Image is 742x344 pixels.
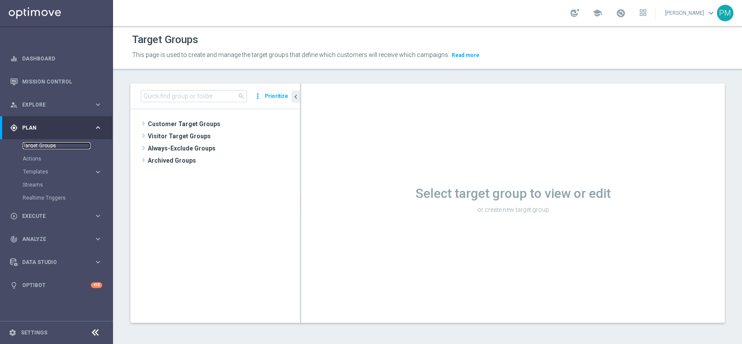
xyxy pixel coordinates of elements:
span: Visitor Target Groups [148,130,300,142]
span: Templates [23,169,85,174]
button: Data Studio keyboard_arrow_right [10,259,103,266]
a: Target Groups [23,142,90,149]
i: keyboard_arrow_right [94,235,102,243]
button: Templates keyboard_arrow_right [23,168,103,175]
div: Realtime Triggers [23,191,112,204]
div: Templates [23,165,112,178]
i: keyboard_arrow_right [94,168,102,176]
button: person_search Explore keyboard_arrow_right [10,101,103,108]
a: Mission Control [22,70,102,93]
button: play_circle_outline Execute keyboard_arrow_right [10,213,103,220]
div: PM [717,5,733,21]
span: Archived Groups [148,154,300,167]
button: Mission Control [10,78,103,85]
a: Optibot [22,274,91,297]
i: settings [9,329,17,337]
div: Optibot [10,274,102,297]
a: Realtime Triggers [23,194,90,201]
i: keyboard_arrow_right [94,124,102,132]
button: equalizer Dashboard [10,55,103,62]
h1: Target Groups [132,33,198,46]
span: Explore [22,102,94,107]
div: Analyze [10,235,94,243]
div: +10 [91,282,102,288]
span: keyboard_arrow_down [706,8,716,18]
i: lightbulb [10,281,18,289]
i: keyboard_arrow_right [94,100,102,109]
i: equalizer [10,55,18,63]
i: more_vert [253,90,262,102]
button: Read more [451,50,480,60]
span: Execute [22,214,94,219]
a: Streams [23,181,90,188]
i: track_changes [10,235,18,243]
span: Always-Exclude Groups [148,142,300,154]
div: Dashboard [10,47,102,70]
button: track_changes Analyze keyboard_arrow_right [10,236,103,243]
a: Dashboard [22,47,102,70]
a: Actions [23,155,90,162]
div: Explore [10,101,94,109]
i: play_circle_outline [10,212,18,220]
a: [PERSON_NAME]keyboard_arrow_down [664,7,717,20]
button: gps_fixed Plan keyboard_arrow_right [10,124,103,131]
button: lightbulb Optibot +10 [10,282,103,289]
p: or create new target group [301,206,725,214]
div: Mission Control [10,70,102,93]
div: Target Groups [23,139,112,152]
i: gps_fixed [10,124,18,132]
i: keyboard_arrow_right [94,212,102,220]
span: school [592,8,602,18]
div: Execute [10,212,94,220]
button: Prioritize [263,90,289,102]
a: Settings [21,330,47,335]
span: Customer Target Groups [148,118,300,130]
span: Data Studio [22,260,94,265]
span: search [238,93,245,100]
h1: Select target group to view or edit [301,186,725,201]
div: Data Studio [10,258,94,266]
i: chevron_left [292,93,300,101]
span: This page is used to create and manage the target groups that define which customers will receive... [132,51,449,58]
div: Plan [10,124,94,132]
div: Actions [23,152,112,165]
button: chevron_left [291,90,300,103]
i: keyboard_arrow_right [94,258,102,266]
i: person_search [10,101,18,109]
input: Quick find group or folder [141,90,247,102]
span: Analyze [22,237,94,242]
span: Plan [22,125,94,130]
div: Streams [23,178,112,191]
div: Templates [23,169,94,174]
